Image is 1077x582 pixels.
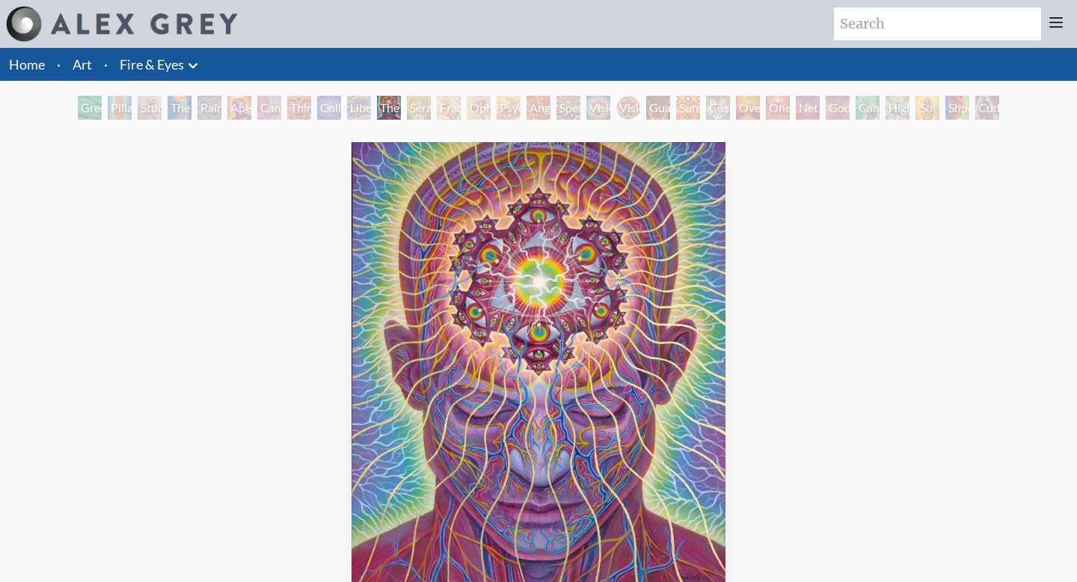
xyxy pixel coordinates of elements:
a: Art [73,54,92,75]
div: Vision [PERSON_NAME] [616,96,640,120]
div: Fractal Eyes [437,96,461,120]
div: Psychomicrograph of a Fractal Paisley Cherub Feather Tip [497,96,521,120]
div: Rainbow Eye Ripple [197,96,221,120]
div: Cannafist [856,96,880,120]
div: Cuddle [975,96,999,120]
div: Higher Vision [886,96,909,120]
div: Pillar of Awareness [108,96,132,120]
div: Net of Being [796,96,820,120]
div: Aperture [227,96,251,120]
input: Search [834,7,1041,40]
div: Liberation Through Seeing [347,96,371,120]
li: · [51,48,67,81]
div: One [766,96,790,120]
div: Angel Skin [527,96,550,120]
div: Oversoul [736,96,760,120]
div: Sol Invictus [915,96,939,120]
div: Vision Crystal [586,96,610,120]
div: Shpongled [945,96,969,120]
a: Home [9,56,45,73]
li: · [98,48,114,81]
div: The Torch [168,96,191,120]
div: Godself [826,96,850,120]
div: Ophanic Eyelash [467,96,491,120]
div: Green Hand [78,96,102,120]
div: The Seer [377,96,401,120]
div: Study for the Great Turn [138,96,162,120]
div: Spectral Lotus [556,96,580,120]
div: Cannabis Sutra [257,96,281,120]
div: Third Eye Tears of Joy [287,96,311,120]
div: Guardian of Infinite Vision [646,96,670,120]
div: Sunyata [676,96,700,120]
div: Cosmic Elf [706,96,730,120]
div: Seraphic Transport Docking on the Third Eye [407,96,431,120]
a: Fire & Eyes [120,54,184,75]
div: Collective Vision [317,96,341,120]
